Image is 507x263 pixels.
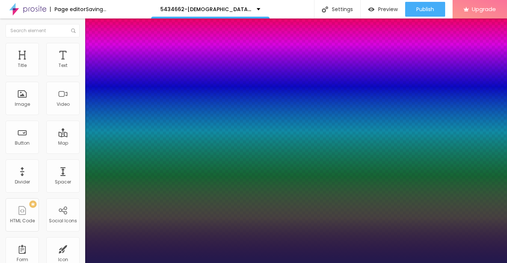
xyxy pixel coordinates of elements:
div: Image [15,102,30,107]
div: Divider [15,179,30,185]
span: Preview [378,6,398,12]
div: HTML Code [10,218,35,223]
div: Button [15,141,30,146]
img: Icone [322,6,328,13]
span: Publish [416,6,434,12]
div: Title [18,63,27,68]
div: Form [17,257,28,262]
div: Saving... [86,7,106,12]
div: Video [57,102,70,107]
div: Text [59,63,67,68]
img: Icone [71,28,76,33]
p: 5434662-[DEMOGRAPHIC_DATA] Charities of the [GEOGRAPHIC_DATA] [160,7,251,12]
img: view-1.svg [368,6,374,13]
div: Page editor [50,7,86,12]
div: Spacer [55,179,71,185]
button: Preview [361,2,405,17]
div: Icon [58,257,68,262]
div: Social Icons [49,218,77,223]
input: Search element [6,24,80,37]
div: Map [58,141,68,146]
span: Upgrade [472,6,496,12]
button: Publish [405,2,445,17]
